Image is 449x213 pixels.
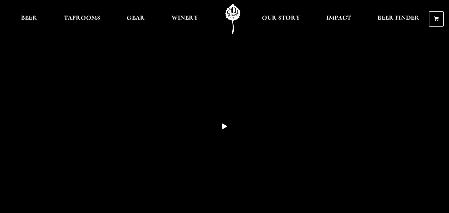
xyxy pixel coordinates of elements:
span: Beer Finder [378,16,419,21]
a: Odell Home [220,4,245,34]
a: Impact [322,4,355,34]
a: Taprooms [59,4,105,34]
span: Taprooms [64,16,100,21]
a: Beer Finder [373,4,424,34]
span: Gear [127,16,145,21]
span: Impact [326,16,351,21]
span: Beer [21,16,37,21]
a: Gear [122,4,149,34]
span: Winery [171,16,198,21]
span: Our Story [262,16,300,21]
a: Winery [167,4,202,34]
a: Our Story [258,4,304,34]
a: Beer [17,4,42,34]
